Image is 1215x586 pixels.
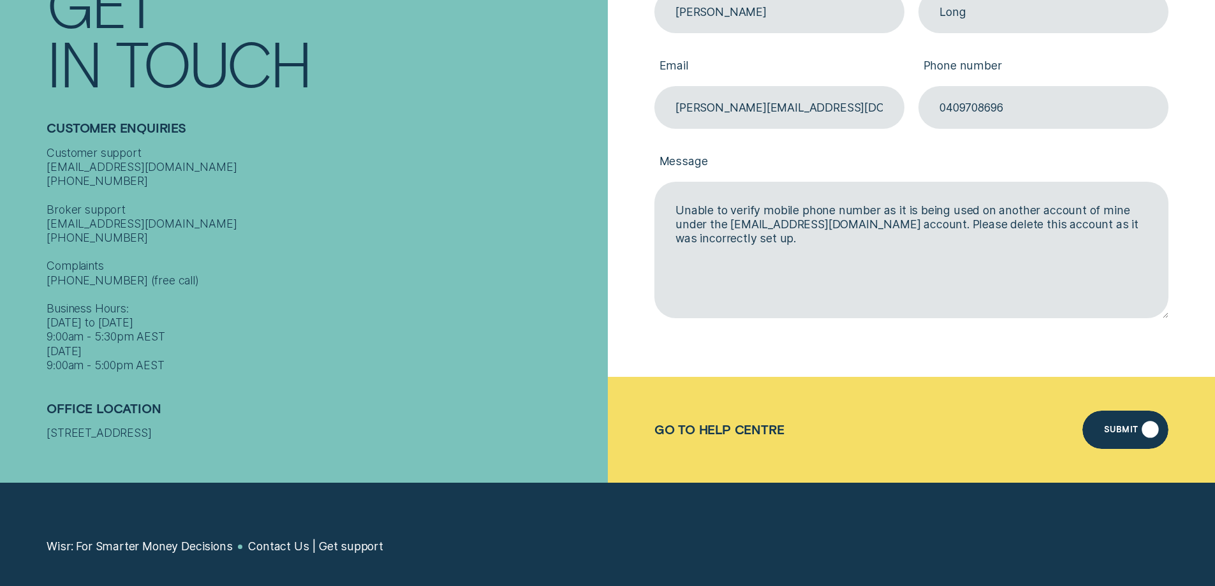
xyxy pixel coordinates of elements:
a: Wisr: For Smarter Money Decisions [47,539,232,553]
label: Message [654,143,1168,182]
div: Customer support [EMAIL_ADDRESS][DOMAIN_NAME] [PHONE_NUMBER] Broker support [EMAIL_ADDRESS][DOMAI... [47,146,600,373]
h2: Customer Enquiries [47,121,600,146]
a: Contact Us | Get support [248,539,383,553]
div: Touch [115,33,311,92]
div: In [47,33,100,92]
button: Submit [1082,411,1168,449]
textarea: Unable to verify mobile phone number as it is being used on another account of mine under the [EM... [654,182,1168,318]
label: Phone number [918,47,1168,86]
a: Go to Help Centre [654,422,784,437]
label: Email [654,47,904,86]
div: [STREET_ADDRESS] [47,426,600,440]
h2: Office Location [47,400,600,426]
